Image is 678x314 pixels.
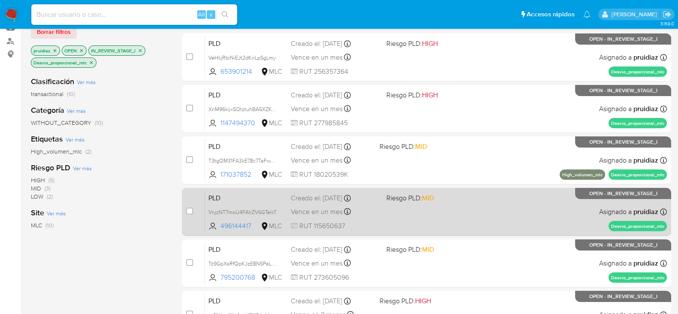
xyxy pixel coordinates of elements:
span: s [210,10,212,18]
a: Salir [663,10,672,19]
input: Buscar usuario o caso... [31,9,237,20]
span: Alt [198,10,205,18]
span: 3.158.0 [660,20,674,27]
p: pablo.ruidiaz@mercadolibre.com [611,10,660,18]
button: search-icon [216,9,234,21]
a: Notificaciones [583,11,591,18]
span: Accesos rápidos [527,10,575,19]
